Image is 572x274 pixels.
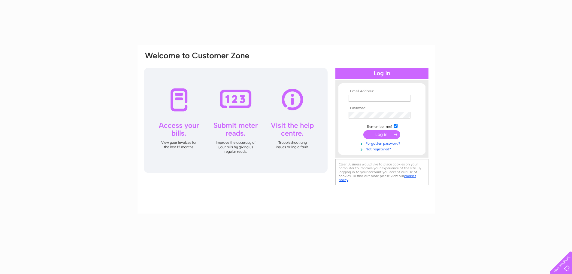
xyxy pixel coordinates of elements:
a: Not registered? [349,146,417,152]
td: Remember me? [347,123,417,129]
div: Clear Business would like to place cookies on your computer to improve your experience of the sit... [335,159,428,185]
th: Password: [347,106,417,110]
th: Email Address: [347,89,417,94]
input: Submit [363,130,400,139]
a: Forgotten password? [349,140,417,146]
a: cookies policy [339,174,416,182]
